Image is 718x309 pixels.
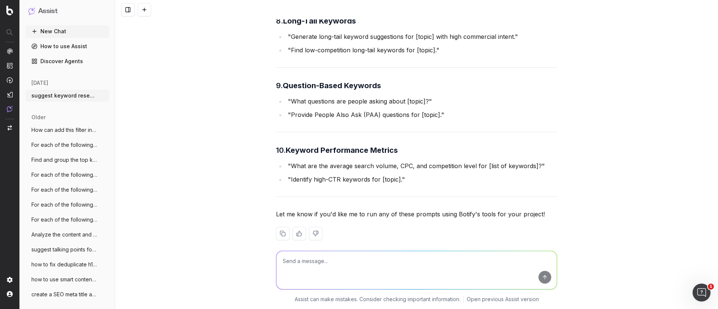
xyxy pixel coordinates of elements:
[31,216,97,223] span: For each of the following URLs, suggest
[7,125,12,130] img: Switch project
[283,16,356,25] strong: Long-Tail Keywords
[283,81,381,90] strong: Question-Based Keywords
[31,141,97,149] span: For each of the following URLs, suggest
[25,259,109,271] button: how to fix deduplicate h1 tag issues in
[286,161,557,171] li: "What are the average search volume, CPC, and competition level for [list of keywords]?"
[286,45,557,55] li: "Find low-competition long-tail keywords for [topic]."
[25,199,109,211] button: For each of the following URLs, suggest
[25,40,109,52] a: How to use Assist
[31,79,48,87] span: [DATE]
[28,7,35,15] img: Assist
[25,90,109,102] button: suggest keyword research ai prompts
[7,92,13,98] img: Studio
[7,291,13,297] img: My account
[25,154,109,166] button: Find and group the top keywords for "Her
[25,184,109,196] button: For each of the following URLs, suggest
[7,48,13,54] img: Analytics
[31,291,97,298] span: create a SEO meta title and description
[38,6,58,16] h1: Assist
[286,96,557,106] li: "What questions are people asking about [topic]?"
[25,124,109,136] button: How can add this filter in the http code
[28,6,106,16] button: Assist
[31,171,97,179] span: For each of the following URLs, suggest
[31,276,97,283] span: how to use smart content to find out mis
[7,106,13,112] img: Assist
[25,288,109,300] button: create a SEO meta title and description
[286,31,557,42] li: "Generate long-tail keyword suggestions for [topic] with high commercial intent."
[25,169,109,181] button: For each of the following URLs, suggest
[276,15,557,27] h3: 8.
[25,274,109,285] button: how to use smart content to find out mis
[25,214,109,226] button: For each of the following URLs, suggest
[286,146,398,155] strong: Keyword Performance Metrics
[286,174,557,185] li: "Identify high-CTR keywords for [topic]."
[693,284,711,302] iframe: Intercom live chat
[276,144,557,156] h3: 10.
[6,6,13,15] img: Botify logo
[31,186,97,194] span: For each of the following URLs, suggest
[286,109,557,120] li: "Provide People Also Ask (PAA) questions for [topic]."
[295,296,460,303] p: Assist can make mistakes. Consider checking important information.
[31,114,46,121] span: older
[25,139,109,151] button: For each of the following URLs, suggest
[25,229,109,241] button: Analyze the content and topic for each U
[276,209,557,219] p: Let me know if you'd like me to run any of these prompts using Botify's tools for your project!
[25,55,109,67] a: Discover Agents
[31,261,97,268] span: how to fix deduplicate h1 tag issues in
[31,92,97,99] span: suggest keyword research ai prompts
[31,156,97,164] span: Find and group the top keywords for "Her
[31,246,97,253] span: suggest talking points for SEO specialis
[31,201,97,208] span: For each of the following URLs, suggest
[7,277,13,283] img: Setting
[25,25,109,37] button: New Chat
[7,77,13,83] img: Activation
[7,62,13,69] img: Intelligence
[25,244,109,256] button: suggest talking points for SEO specialis
[467,296,539,303] a: Open previous Assist version
[31,126,97,134] span: How can add this filter in the http code
[276,80,557,92] h3: 9.
[31,231,97,238] span: Analyze the content and topic for each U
[708,284,714,290] span: 1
